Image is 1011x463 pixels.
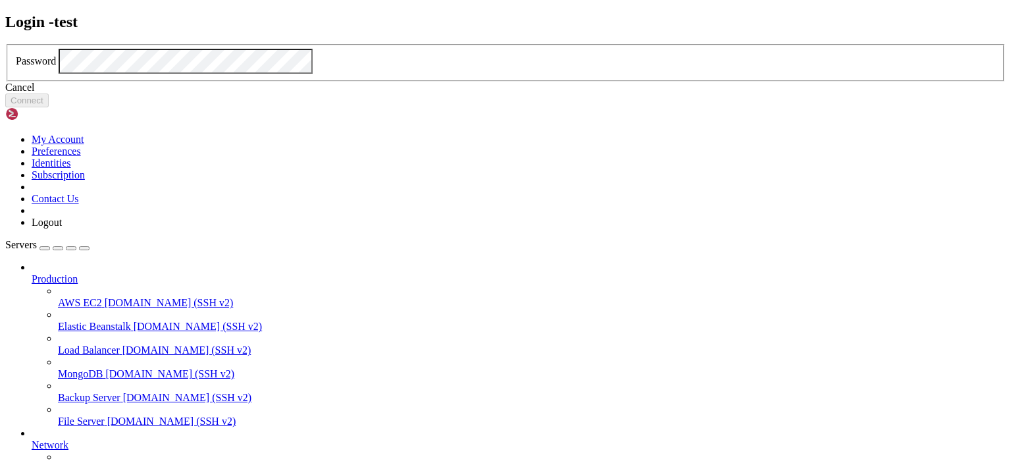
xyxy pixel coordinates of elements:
[32,273,1006,285] a: Production
[58,297,1006,309] a: AWS EC2 [DOMAIN_NAME] (SSH v2)
[5,82,1006,94] div: Cancel
[5,239,37,250] span: Servers
[32,193,79,204] a: Contact Us
[32,439,1006,451] a: Network
[58,380,1006,404] li: Backup Server [DOMAIN_NAME] (SSH v2)
[32,157,71,169] a: Identities
[122,344,251,356] span: [DOMAIN_NAME] (SSH v2)
[58,356,1006,380] li: MongoDB [DOMAIN_NAME] (SSH v2)
[123,392,252,403] span: [DOMAIN_NAME] (SSH v2)
[58,297,102,308] span: AWS EC2
[58,285,1006,309] li: AWS EC2 [DOMAIN_NAME] (SSH v2)
[58,368,1006,380] a: MongoDB [DOMAIN_NAME] (SSH v2)
[58,404,1006,427] li: File Server [DOMAIN_NAME] (SSH v2)
[32,169,85,180] a: Subscription
[32,146,81,157] a: Preferences
[58,368,103,379] span: MongoDB
[58,392,120,403] span: Backup Server
[32,217,62,228] a: Logout
[58,416,105,427] span: File Server
[5,239,90,250] a: Servers
[105,368,234,379] span: [DOMAIN_NAME] (SSH v2)
[58,416,1006,427] a: File Server [DOMAIN_NAME] (SSH v2)
[32,273,78,285] span: Production
[32,261,1006,427] li: Production
[16,55,56,67] label: Password
[5,16,11,28] div: (0, 1)
[58,344,120,356] span: Load Balancer
[58,392,1006,404] a: Backup Server [DOMAIN_NAME] (SSH v2)
[105,297,234,308] span: [DOMAIN_NAME] (SSH v2)
[5,94,49,107] button: Connect
[58,333,1006,356] li: Load Balancer [DOMAIN_NAME] (SSH v2)
[58,321,1006,333] a: Elastic Beanstalk [DOMAIN_NAME] (SSH v2)
[58,321,131,332] span: Elastic Beanstalk
[32,439,68,450] span: Network
[32,134,84,145] a: My Account
[107,416,236,427] span: [DOMAIN_NAME] (SSH v2)
[134,321,263,332] span: [DOMAIN_NAME] (SSH v2)
[5,107,81,121] img: Shellngn
[58,344,1006,356] a: Load Balancer [DOMAIN_NAME] (SSH v2)
[5,5,839,16] x-row: Connecting [TECHNICAL_ID]...
[5,13,1006,31] h2: Login - test
[58,309,1006,333] li: Elastic Beanstalk [DOMAIN_NAME] (SSH v2)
